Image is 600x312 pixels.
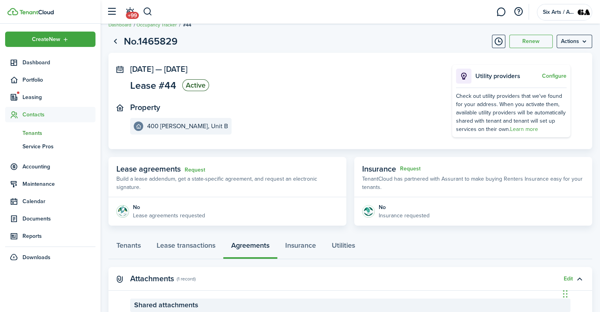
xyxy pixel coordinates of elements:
[510,125,538,133] a: Learn more
[475,71,540,81] p: Utility providers
[116,163,181,175] span: Lease agreements
[492,35,505,48] button: Timeline
[133,203,205,211] div: No
[116,205,129,218] img: Agreement e-sign
[130,80,176,90] span: Lease #44
[22,163,95,171] span: Accounting
[5,228,95,244] a: Reports
[130,274,174,283] panel-main-title: Attachments
[512,5,525,19] button: Open resource center
[5,32,95,47] button: Open menu
[561,274,600,312] iframe: Chat Widget
[22,253,50,262] span: Downloads
[116,175,338,191] p: Build a lease addendum, get a state-specific agreement, and request an electronic signature.
[362,175,584,191] p: TenantCloud has partnered with Assurant to make buying Renters Insurance easy for your tenants.
[183,21,191,28] span: #44
[324,235,363,259] a: Utilities
[185,167,205,173] a: Request
[182,79,209,91] status: Active
[542,73,566,79] button: Configure
[104,4,119,19] button: Open sidebar
[22,76,95,84] span: Portfolio
[7,8,18,15] img: TenantCloud
[22,110,95,119] span: Contacts
[108,21,131,28] a: Dashboard
[362,205,375,218] img: Insurance protection
[124,34,178,49] h1: No.1465829
[379,203,430,211] div: No
[277,235,324,259] a: Insurance
[557,35,592,48] button: Open menu
[362,163,396,175] span: Insurance
[509,35,553,48] button: Renew
[19,10,54,15] img: TenantCloud
[22,58,95,67] span: Dashboard
[147,123,228,130] e-details-info-title: 400 [PERSON_NAME], Unit B
[164,63,187,75] span: [DATE]
[130,103,160,112] panel-main-title: Property
[493,2,508,22] a: Messaging
[22,215,95,223] span: Documents
[543,9,574,15] span: Six Arts / ADCo Properties / City Partners /
[126,12,139,19] span: +99
[143,5,153,19] button: Search
[155,63,162,75] span: —
[400,166,421,172] button: Request
[122,2,137,22] a: Notifications
[130,63,153,75] span: [DATE]
[22,93,95,101] span: Leasing
[133,211,205,220] p: Lease agreements requested
[379,211,430,220] p: Insurance requested
[563,282,568,306] div: Drag
[557,35,592,48] menu-btn: Actions
[456,92,566,133] div: Check out utility providers that we've found for your address. When you activate them, available ...
[177,275,196,282] panel-main-subtitle: (1 record)
[5,55,95,70] a: Dashboard
[5,126,95,140] a: Tenants
[22,142,95,151] span: Service Pros
[32,37,60,42] span: Create New
[22,129,95,137] span: Tenants
[22,197,95,206] span: Calendar
[108,35,122,48] a: Go back
[108,235,149,259] a: Tenants
[573,272,586,286] button: Toggle accordion
[149,235,223,259] a: Lease transactions
[130,299,570,312] panel-main-section-header: Shared attachments
[578,6,590,19] img: Six Arts / ADCo Properties / City Partners /
[22,180,95,188] span: Maintenance
[136,21,177,28] a: Occupancy Tracker
[22,232,95,240] span: Reports
[5,140,95,153] a: Service Pros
